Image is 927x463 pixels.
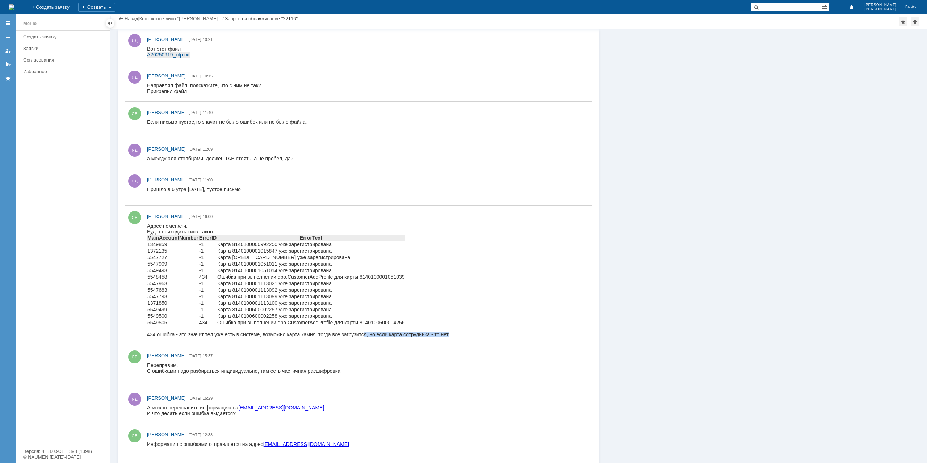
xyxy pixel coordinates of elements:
span: [PERSON_NAME] [147,353,186,358]
span: [DATE] [189,147,201,151]
td: Ошибка при выполнении dbo.CustomerAddProfile для карты 8140100001051039 [70,51,258,57]
span: [DATE] [189,433,201,437]
td: Карта 8140100000992250 уже зарегистрирована [70,18,258,25]
a: [PERSON_NAME] [147,72,186,80]
td: -1 [52,38,70,44]
span: 15:37 [203,354,213,358]
div: Сделать домашней страницей [911,17,919,26]
a: [PERSON_NAME] [147,176,186,184]
span: Group [18,41,33,46]
div: Заявки [23,46,106,51]
td: -1 [52,83,70,90]
div: Запрос на обслуживание "22116" [225,16,298,21]
span: [PERSON_NAME] [864,3,897,7]
div: Версия: 4.18.0.9.31.1398 (1398) [23,449,103,454]
div: © NAUMEN [DATE]-[DATE] [23,455,103,459]
a: Перейти на домашнюю страницу [9,4,14,10]
td: Карта 8140100600002257 уже зарегистрирована [70,83,258,90]
td: -1 [52,90,70,96]
div: Создать [78,3,115,12]
td: Карта 8140100001113021 уже зарегистрирована [70,57,258,64]
span: [DATE] [189,178,201,182]
span: [PERSON_NAME] [147,73,186,79]
td: Ошибка при выполнении dbo.CustomerAddProfile для карты 8140100600004256 [70,96,258,103]
div: Меню [23,19,37,28]
span: 12:38 [203,433,213,437]
a: [PERSON_NAME] [147,352,186,359]
td: Карта 8140100001113099 уже зарегистрирована [70,70,258,77]
td: -1 [52,70,70,77]
div: / [139,16,225,21]
td: -1 [52,64,70,70]
a: Заявки [20,43,109,54]
a: [PERSON_NAME] [147,395,186,402]
a: [PERSON_NAME] [147,431,186,438]
a: Мои заявки [2,45,14,56]
td: Карта 8140100001015847 уже зарегистрирована [70,25,258,31]
a: Назад [125,16,138,21]
span: [PERSON_NAME] [147,146,186,152]
td: -1 [52,18,70,25]
span: [PERSON_NAME] [147,395,186,401]
span: [PERSON_NAME] [147,37,186,42]
td: Карта 8140100001113100 уже зарегистрирована [70,77,258,83]
a: Контактное лицо "[PERSON_NAME]… [139,16,223,21]
span: Расширенный поиск [822,3,829,10]
span: [PERSON_NAME] [147,110,186,115]
span: [DATE] [189,214,201,219]
img: download [2,23,8,29]
div: Избранное [23,69,98,74]
td: -1 [52,44,70,51]
span: 10:15 [203,74,213,78]
td: -1 [52,77,70,83]
b: [PERSON_NAME] [31,18,72,23]
a: Согласования [20,54,109,66]
span: 11:09 [203,147,213,151]
span: [PERSON_NAME] [864,7,897,12]
span: [DATE] [189,110,201,115]
td: 434 [52,96,70,103]
td: Карта 8140100001051011 уже зарегистрирована [70,38,258,44]
td: Карта 8140100001051014 уже зарегистрирована [70,44,258,51]
span: 11:40 [203,110,213,115]
a: [PERSON_NAME] [147,36,186,43]
div: Скрыть меню [106,19,114,28]
a: [PERSON_NAME] [147,109,186,116]
th: ErrorText [70,12,258,18]
span: 16:00 [203,214,213,219]
span: [PERSON_NAME] [147,214,186,219]
a: [PERSON_NAME] [147,146,186,153]
td: -1 [52,31,70,38]
span: 11:00 [203,178,213,182]
a: Мои согласования [2,58,14,70]
div: Создать заявку [23,34,106,39]
td: Карта 8140100001113092 уже зарегистрирована [70,64,258,70]
div: Согласования [23,57,106,63]
span: [DATE] [189,396,201,400]
img: logo [9,4,14,10]
td: -1 [52,57,70,64]
a: Создать заявку [2,32,14,43]
div: Добавить в избранное [899,17,907,26]
div: | [138,16,139,21]
span: 15:29 [203,396,213,400]
a: Создать заявку [20,31,109,42]
th: ErrorID [52,12,70,18]
a: [PERSON_NAME] [147,213,186,220]
td: Карта 8140100600002258 уже зарегистрирована [70,90,258,96]
span: [PERSON_NAME] [147,177,186,182]
span: 10:21 [203,37,213,42]
td: Карта [CREDIT_CARD_NUMBER] уже зарегистрирована [70,31,258,38]
span: [DATE] [189,354,201,358]
td: 434 [52,51,70,57]
span: [DATE] [189,74,201,78]
td: -1 [52,25,70,31]
span: @[DOMAIN_NAME] [28,52,72,58]
span: [PERSON_NAME] [147,432,186,437]
span: [DATE] [189,37,201,42]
